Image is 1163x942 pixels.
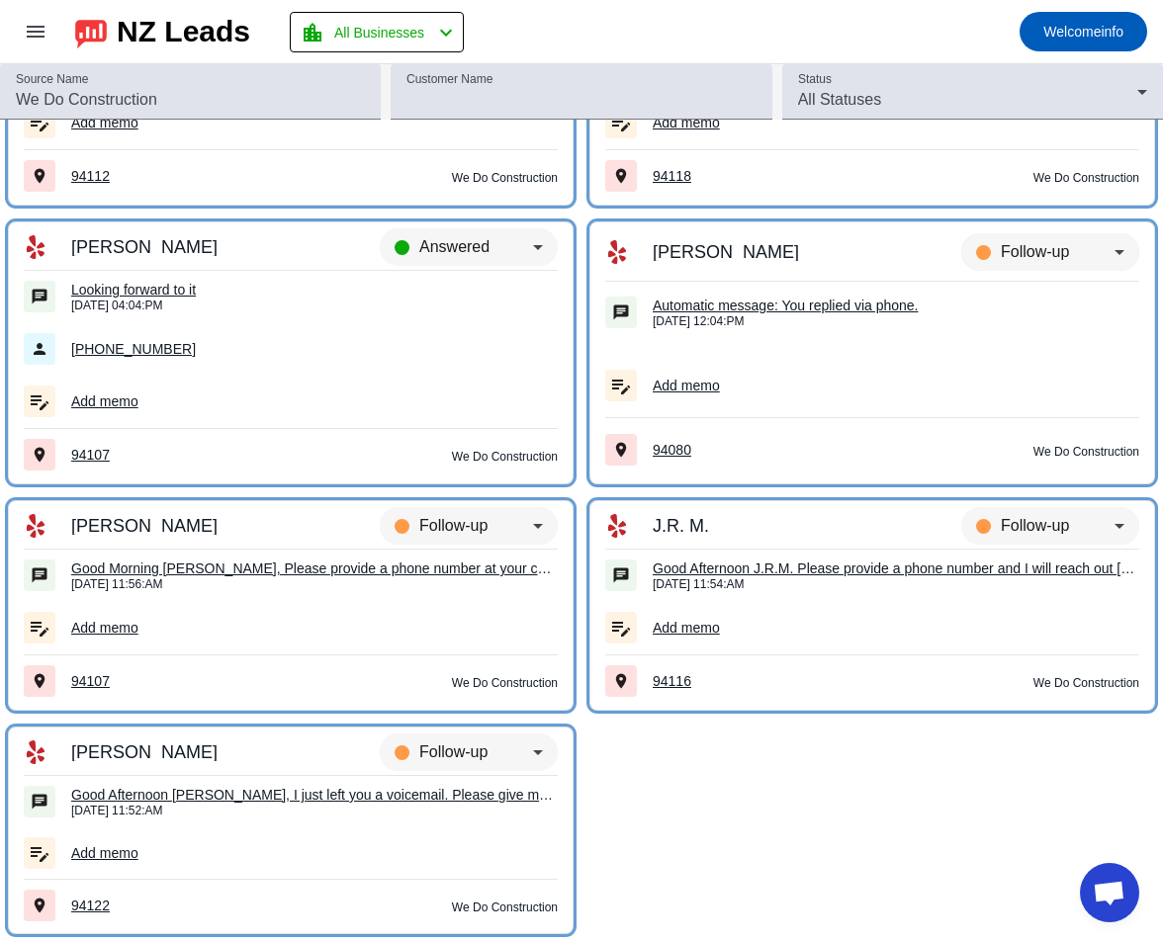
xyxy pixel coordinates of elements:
span: Follow-up [419,743,488,760]
img: logo [75,15,107,48]
span: All Businesses [334,19,424,46]
div: We Do Construction [334,899,558,916]
div: [PERSON_NAME] [71,238,314,256]
input: We Do Construction [16,88,365,112]
button: Welcomeinfo [1020,12,1147,51]
div: 94116 [653,668,896,694]
div: Add memo [653,615,1139,641]
div: 94118 [653,163,896,189]
div: 94107 [71,668,314,694]
span: Welcome [1043,24,1101,40]
div: [DATE] 04:04:PM [71,299,558,312]
div: Looking forward to it [71,281,558,299]
a: Open chat [1080,863,1139,922]
div: Add memo [71,615,558,641]
span: Follow-up [1001,517,1069,534]
div: Add memo [71,840,558,866]
mat-icon: Yelp [605,240,629,264]
div: We Do Construction [916,169,1139,187]
mat-icon: menu [24,20,47,43]
mat-label: Source Name [16,73,88,86]
div: Automatic message: You replied via phone. [653,297,1139,314]
div: We Do Construction [334,674,558,692]
div: We Do Construction [916,443,1139,461]
span: All Statuses [798,91,881,108]
div: 94107 [71,442,314,468]
div: Add memo [71,388,558,414]
div: [DATE] 11:56:AM [71,577,558,591]
mat-icon: Yelp [24,740,47,764]
mat-icon: chevron_left [434,21,458,44]
div: 94112 [71,163,314,189]
mat-icon: Yelp [24,235,47,259]
div: [DATE] 11:52:AM [71,804,558,817]
div: Good Afternoon [PERSON_NAME], I just left you a voicemail. Please give me a call back at [PHONE_N... [71,786,558,804]
div: [PERSON_NAME] [71,517,314,535]
div: We Do Construction [916,674,1139,692]
div: We Do Construction [334,448,558,466]
div: [PERSON_NAME] [653,243,896,261]
div: Add memo [653,373,1139,398]
span: Follow-up [1001,243,1069,260]
div: [PERSON_NAME] [71,743,314,761]
span: Answered [419,238,490,255]
div: [DATE] 12:04:PM [653,314,1139,328]
div: Good Morning [PERSON_NAME], Please provide a phone number at your convenience and I will reach ou... [71,559,558,577]
div: Good Afternoon J.R.M. Please provide a phone number and I will reach out [DATE] to discuss your p... [653,559,1139,577]
div: J.R. M. [653,517,896,535]
a: [PHONE_NUMBER] [71,337,196,361]
mat-icon: location_city [301,21,324,44]
div: 94080 [653,437,896,463]
mat-label: Status [798,73,832,86]
mat-icon: Yelp [24,514,47,538]
button: All Businesses [290,12,464,52]
div: Add memo [71,110,558,135]
span: Follow-up [419,517,488,534]
div: We Do Construction [334,169,558,187]
span: info [1043,18,1123,45]
div: [DATE] 11:54:AM [653,577,1139,591]
div: NZ Leads [117,18,250,45]
mat-label: Customer Name [406,73,492,86]
mat-icon: Yelp [605,514,629,538]
div: Add memo [653,110,1139,135]
div: 94122 [71,893,314,918]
